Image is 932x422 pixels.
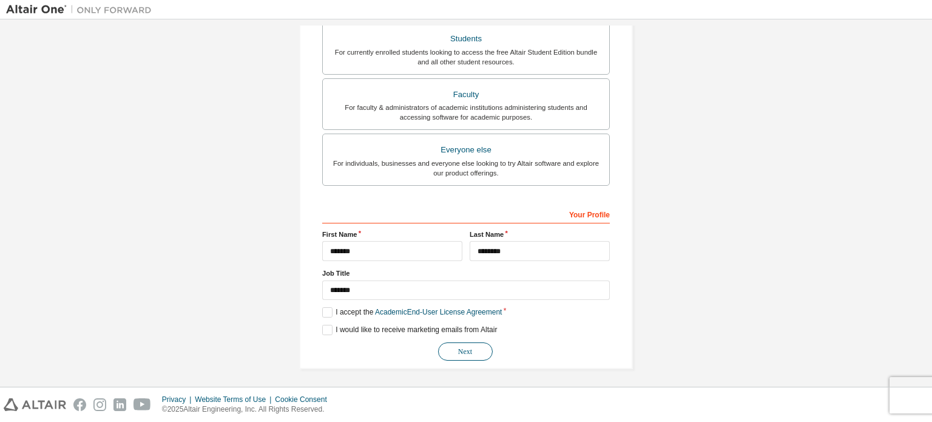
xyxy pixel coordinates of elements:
[6,4,158,16] img: Altair One
[322,307,502,318] label: I accept the
[73,398,86,411] img: facebook.svg
[330,141,602,158] div: Everyone else
[375,308,502,316] a: Academic End-User License Agreement
[162,395,195,404] div: Privacy
[470,230,610,239] label: Last Name
[438,342,493,361] button: Next
[113,398,126,411] img: linkedin.svg
[330,103,602,122] div: For faculty & administrators of academic institutions administering students and accessing softwa...
[162,404,334,415] p: © 2025 Altair Engineering, Inc. All Rights Reserved.
[330,158,602,178] div: For individuals, businesses and everyone else looking to try Altair software and explore our prod...
[322,230,462,239] label: First Name
[322,268,610,278] label: Job Title
[330,47,602,67] div: For currently enrolled students looking to access the free Altair Student Edition bundle and all ...
[195,395,275,404] div: Website Terms of Use
[322,325,497,335] label: I would like to receive marketing emails from Altair
[322,204,610,223] div: Your Profile
[4,398,66,411] img: altair_logo.svg
[330,30,602,47] div: Students
[133,398,151,411] img: youtube.svg
[275,395,334,404] div: Cookie Consent
[93,398,106,411] img: instagram.svg
[330,86,602,103] div: Faculty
